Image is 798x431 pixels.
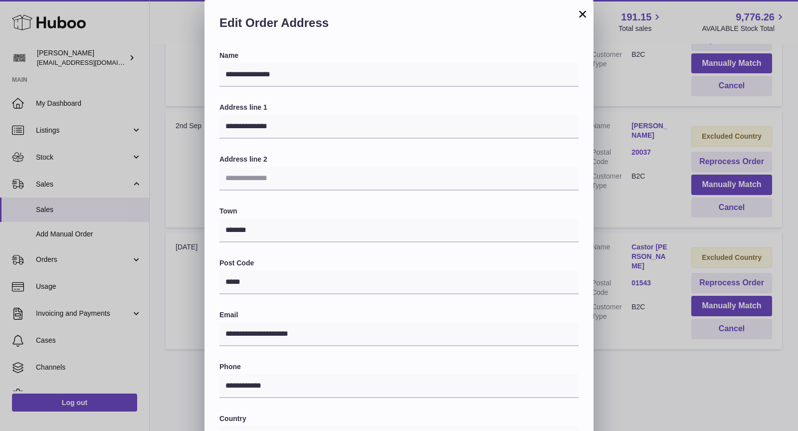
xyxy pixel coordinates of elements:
[219,15,579,36] h2: Edit Order Address
[219,362,579,372] label: Phone
[577,8,589,20] button: ×
[219,155,579,164] label: Address line 2
[219,103,579,112] label: Address line 1
[219,207,579,216] label: Town
[219,51,579,60] label: Name
[219,414,579,424] label: Country
[219,310,579,320] label: Email
[219,258,579,268] label: Post Code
